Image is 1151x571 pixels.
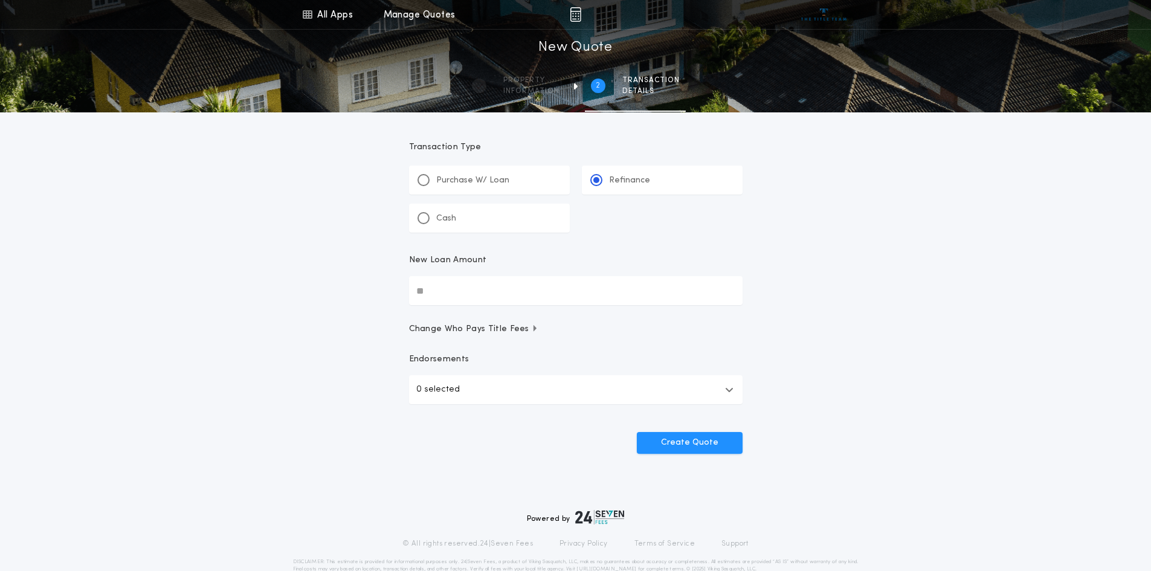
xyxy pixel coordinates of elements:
[570,7,581,22] img: img
[538,38,612,57] h1: New Quote
[622,76,680,85] span: Transaction
[409,323,743,335] button: Change Who Pays Title Fees
[609,175,650,187] p: Refinance
[409,141,743,153] p: Transaction Type
[721,539,749,549] a: Support
[409,323,539,335] span: Change Who Pays Title Fees
[409,375,743,404] button: 0 selected
[503,76,559,85] span: Property
[436,213,456,225] p: Cash
[409,353,743,366] p: Endorsements
[409,254,487,266] p: New Loan Amount
[559,539,608,549] a: Privacy Policy
[575,510,625,524] img: logo
[596,81,600,91] h2: 2
[416,382,460,397] p: 0 selected
[622,86,680,96] span: details
[634,539,695,549] a: Terms of Service
[402,539,533,549] p: © All rights reserved. 24|Seven Fees
[503,86,559,96] span: information
[409,276,743,305] input: New Loan Amount
[527,510,625,524] div: Powered by
[801,8,846,21] img: vs-icon
[637,432,743,454] button: Create Quote
[436,175,509,187] p: Purchase W/ Loan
